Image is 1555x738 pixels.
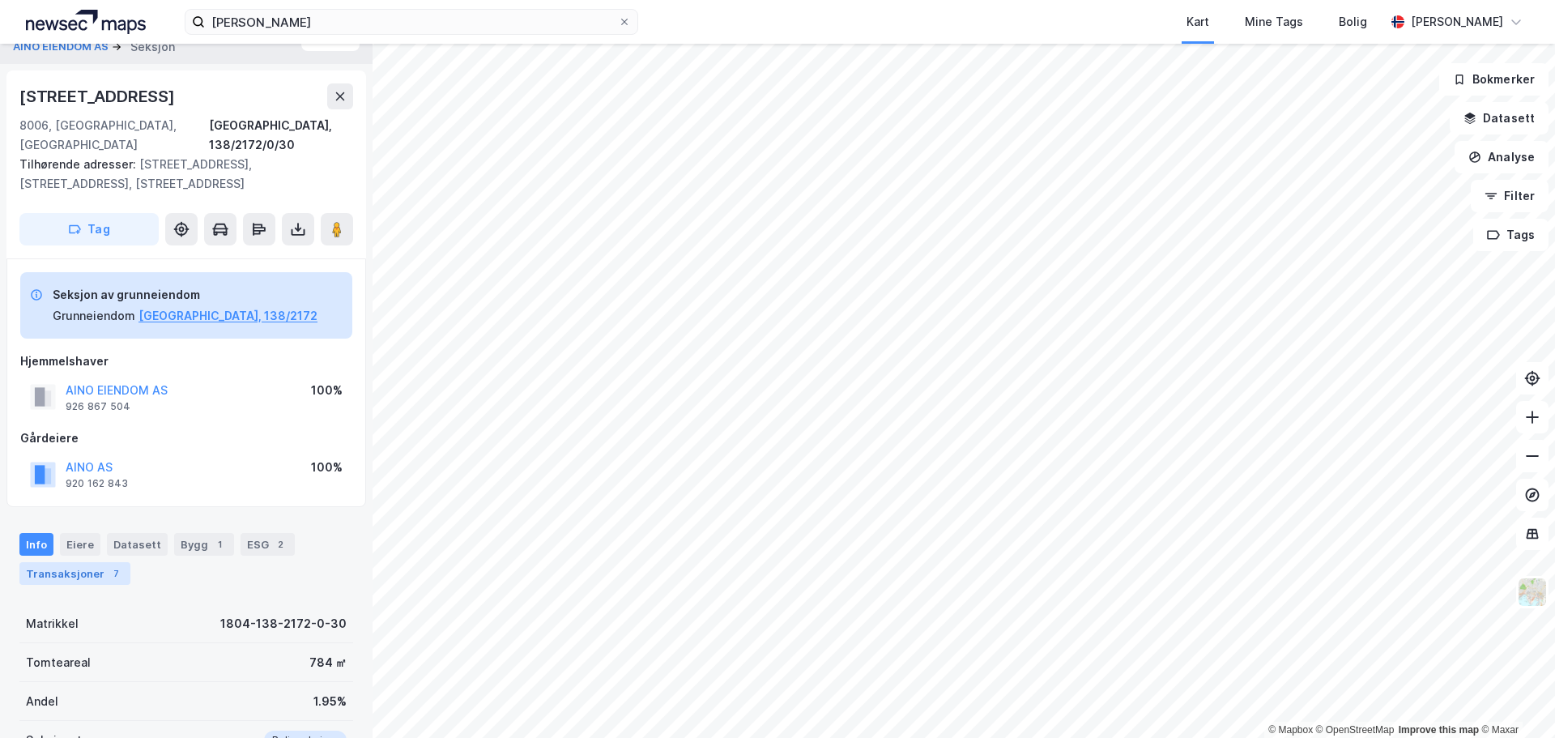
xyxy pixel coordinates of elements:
iframe: Chat Widget [1474,660,1555,738]
div: Bygg [174,533,234,556]
div: 1.95% [313,692,347,711]
img: Z [1517,577,1548,608]
div: Transaksjoner [19,562,130,585]
a: OpenStreetMap [1316,724,1395,736]
span: Tilhørende adresser: [19,157,139,171]
div: Mine Tags [1245,12,1303,32]
div: [STREET_ADDRESS], [STREET_ADDRESS], [STREET_ADDRESS] [19,155,340,194]
button: [GEOGRAPHIC_DATA], 138/2172 [138,306,317,326]
button: Tag [19,213,159,245]
div: Matrikkel [26,614,79,633]
a: Improve this map [1399,724,1479,736]
div: Tomteareal [26,653,91,672]
a: Mapbox [1268,724,1313,736]
input: Søk på adresse, matrikkel, gårdeiere, leietakere eller personer [205,10,618,34]
div: 1804-138-2172-0-30 [220,614,347,633]
div: Grunneiendom [53,306,135,326]
div: 926 867 504 [66,400,130,413]
div: 100% [311,458,343,477]
div: 1 [211,536,228,552]
button: AINO EIENDOM AS [13,39,112,55]
div: [GEOGRAPHIC_DATA], 138/2172/0/30 [209,116,353,155]
div: 100% [311,381,343,400]
div: ESG [241,533,295,556]
img: logo.a4113a55bc3d86da70a041830d287a7e.svg [26,10,146,34]
div: 920 162 843 [66,477,128,490]
div: Eiere [60,533,100,556]
div: Andel [26,692,58,711]
button: Bokmerker [1439,63,1549,96]
div: 8006, [GEOGRAPHIC_DATA], [GEOGRAPHIC_DATA] [19,116,209,155]
div: Info [19,533,53,556]
button: Filter [1471,180,1549,212]
div: [PERSON_NAME] [1411,12,1503,32]
div: 2 [272,536,288,552]
div: Hjemmelshaver [20,352,352,371]
div: Kart [1186,12,1209,32]
div: Seksjon [130,37,175,57]
div: [STREET_ADDRESS] [19,83,178,109]
div: Seksjon av grunneiendom [53,285,317,305]
div: Gårdeiere [20,429,352,448]
button: Analyse [1455,141,1549,173]
div: Bolig [1339,12,1367,32]
div: 784 ㎡ [309,653,347,672]
button: Tags [1473,219,1549,251]
div: 7 [108,565,124,582]
div: Datasett [107,533,168,556]
button: Datasett [1450,102,1549,134]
